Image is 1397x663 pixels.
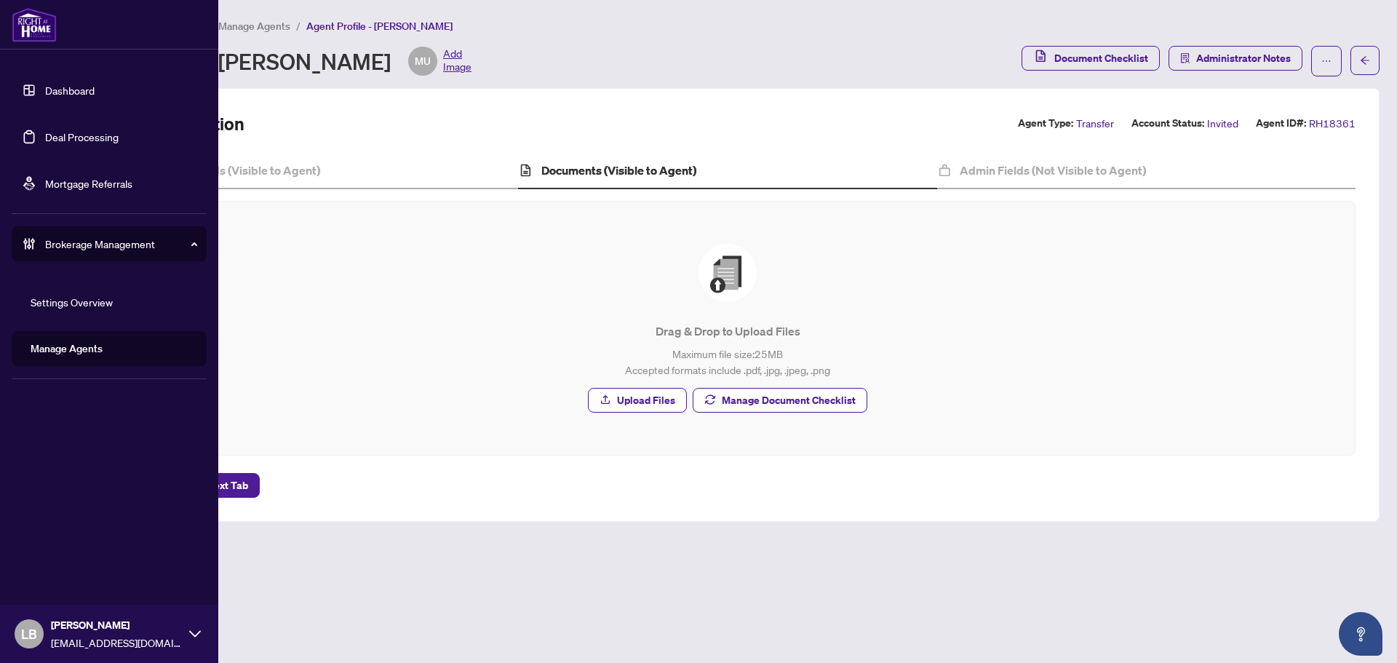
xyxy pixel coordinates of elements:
[130,346,1326,378] p: Maximum file size: 25 MB Accepted formats include .pdf, .jpg, .jpeg, .png
[722,389,856,412] span: Manage Document Checklist
[207,474,248,497] span: Next Tab
[31,342,103,355] a: Manage Agents
[1339,612,1382,656] button: Open asap
[415,53,431,69] span: MU
[1321,56,1332,66] span: ellipsis
[76,47,471,76] div: Agent Profile - [PERSON_NAME]
[1309,115,1356,132] span: RH18361
[1076,115,1114,132] span: Transfer
[296,17,301,34] li: /
[698,244,757,302] img: File Upload
[541,162,696,179] h4: Documents (Visible to Agent)
[693,388,867,413] button: Manage Document Checklist
[588,388,687,413] button: Upload Files
[51,635,182,651] span: [EMAIL_ADDRESS][DOMAIN_NAME]
[51,617,182,633] span: [PERSON_NAME]
[1196,47,1291,70] span: Administrator Notes
[306,20,453,33] span: Agent Profile - [PERSON_NAME]
[218,20,290,33] span: Manage Agents
[122,162,320,179] h4: Agent Profile Fields (Visible to Agent)
[617,389,675,412] span: Upload Files
[960,162,1146,179] h4: Admin Fields (Not Visible to Agent)
[45,177,132,190] a: Mortgage Referrals
[45,130,119,143] a: Deal Processing
[1360,55,1370,65] span: arrow-left
[1131,115,1204,132] label: Account Status:
[12,7,57,42] img: logo
[1018,115,1073,132] label: Agent Type:
[195,473,260,498] button: Next Tab
[1207,115,1238,132] span: Invited
[21,624,37,644] span: LB
[1054,47,1148,70] span: Document Checklist
[1169,46,1302,71] button: Administrator Notes
[31,295,113,309] a: Settings Overview
[443,47,471,76] span: Add Image
[45,84,95,97] a: Dashboard
[130,322,1326,340] p: Drag & Drop to Upload Files
[1180,53,1190,63] span: solution
[118,219,1337,437] span: File UploadDrag & Drop to Upload FilesMaximum file size:25MBAccepted formats include .pdf, .jpg, ...
[1022,46,1160,71] button: Document Checklist
[45,236,196,252] span: Brokerage Management
[1256,115,1306,132] label: Agent ID#:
